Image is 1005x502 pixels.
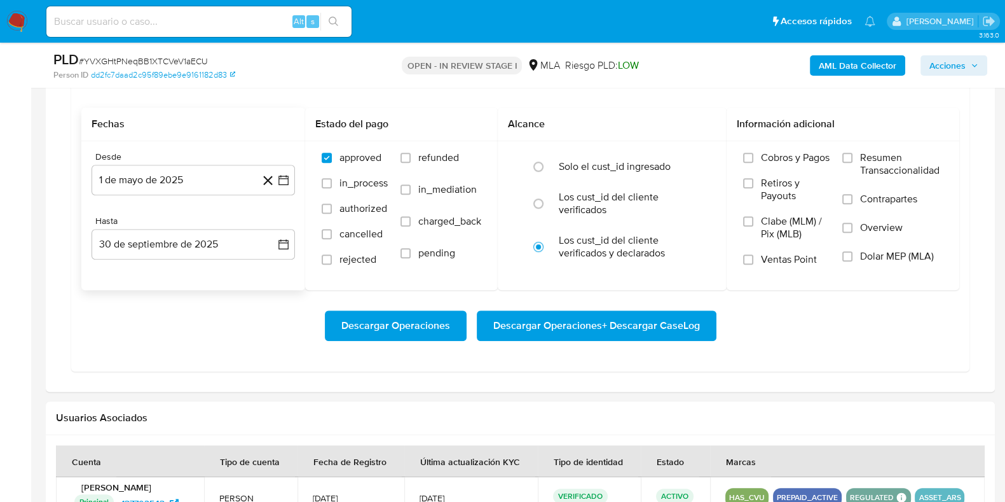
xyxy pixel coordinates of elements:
button: Acciones [920,55,987,76]
span: Riesgo PLD: [564,59,638,73]
h2: Usuarios Asociados [56,412,985,424]
span: s [311,15,315,27]
span: Alt [294,15,304,27]
span: Accesos rápidos [781,15,852,28]
span: # YVXGHtPNeqBB1XTCVeV1aECU [79,55,208,67]
input: Buscar usuario o caso... [46,13,352,30]
span: Acciones [929,55,966,76]
div: MLA [527,59,559,73]
b: PLD [53,49,79,69]
span: 3.163.0 [978,30,999,40]
button: AML Data Collector [810,55,905,76]
p: julieta.rodriguez@mercadolibre.com [906,15,978,27]
b: AML Data Collector [819,55,896,76]
p: OPEN - IN REVIEW STAGE I [402,57,522,74]
a: Salir [982,15,995,28]
a: Notificaciones [865,16,875,27]
a: dd2fc7daad2c95f89ebe9e9161182d83 [91,69,235,81]
button: search-icon [320,13,346,31]
span: LOW [617,58,638,73]
b: Person ID [53,69,88,81]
